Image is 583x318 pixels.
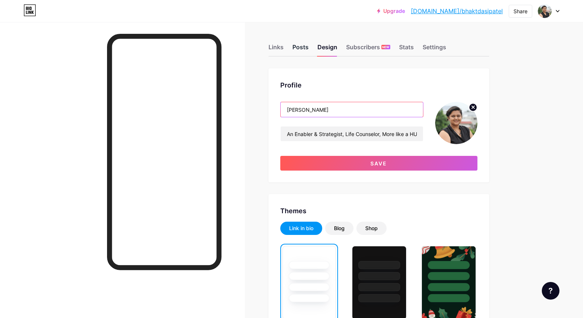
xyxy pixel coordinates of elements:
[280,206,477,216] div: Themes
[365,225,378,232] div: Shop
[370,160,387,167] span: Save
[269,43,284,56] div: Links
[399,43,414,56] div: Stats
[280,156,477,171] button: Save
[346,43,390,56] div: Subscribers
[513,7,527,15] div: Share
[382,45,389,49] span: NEW
[289,225,313,232] div: Link in bio
[435,102,477,144] img: Bhaktdasi Patel
[423,43,446,56] div: Settings
[292,43,309,56] div: Posts
[317,43,337,56] div: Design
[411,7,503,15] a: [DOMAIN_NAME]/bhaktdasipatel
[281,102,423,117] input: Name
[538,4,552,18] img: Bhaktdasi Patel
[280,80,477,90] div: Profile
[281,126,423,141] input: Bio
[377,8,405,14] a: Upgrade
[334,225,345,232] div: Blog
